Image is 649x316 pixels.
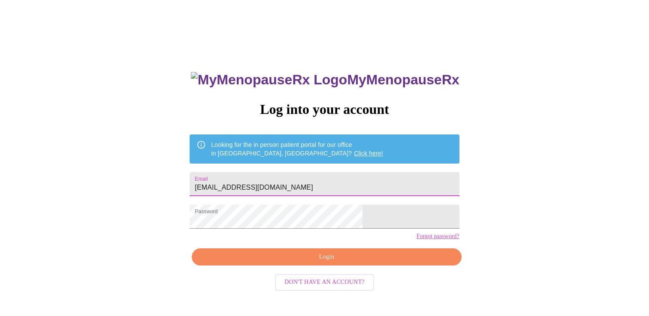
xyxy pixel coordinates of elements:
[192,248,461,266] button: Login
[284,277,365,288] span: Don't have an account?
[273,278,376,285] a: Don't have an account?
[191,72,347,88] img: MyMenopauseRx Logo
[417,233,459,240] a: Forgot password?
[275,274,374,291] button: Don't have an account?
[211,137,383,161] div: Looking for the in person patient portal for our office in [GEOGRAPHIC_DATA], [GEOGRAPHIC_DATA]?
[190,101,459,117] h3: Log into your account
[202,252,451,262] span: Login
[191,72,459,88] h3: MyMenopauseRx
[354,150,383,157] a: Click here!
